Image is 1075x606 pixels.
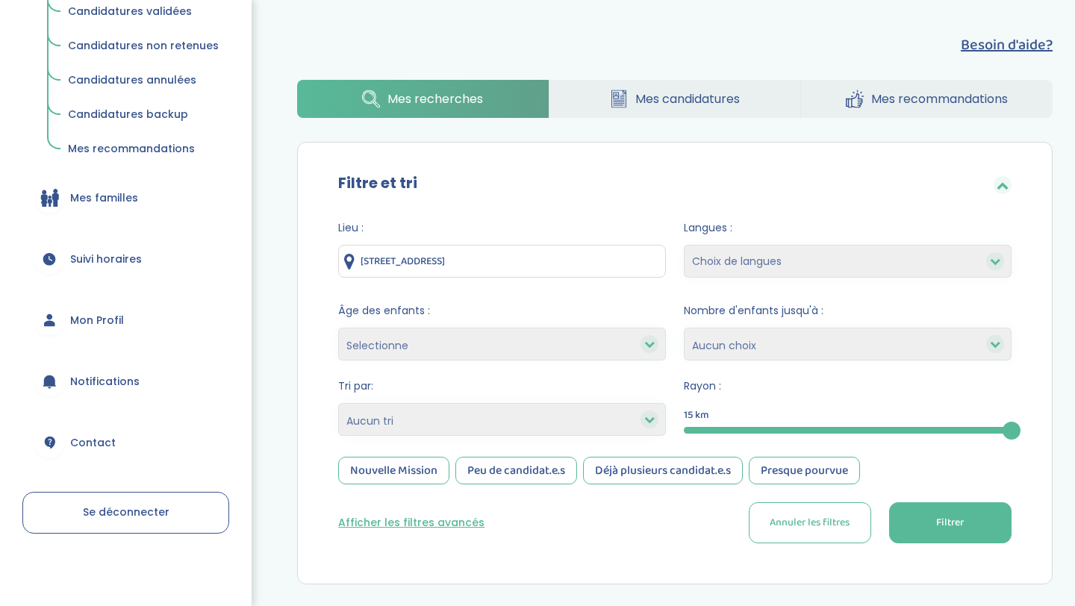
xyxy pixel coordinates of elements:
[22,354,229,408] a: Notifications
[68,4,192,19] span: Candidatures validées
[684,407,709,423] span: 15 km
[22,416,229,469] a: Contact
[889,502,1012,543] button: Filtrer
[338,220,666,236] span: Lieu :
[68,141,195,156] span: Mes recommandations
[387,90,483,108] span: Mes recherches
[68,38,219,53] span: Candidatures non retenues
[70,435,116,451] span: Contact
[684,378,1012,394] span: Rayon :
[455,457,577,484] div: Peu de candidat.e.s
[338,245,666,278] input: Ville ou code postale
[801,80,1053,118] a: Mes recommandations
[338,515,484,531] button: Afficher les filtres avancés
[583,457,743,484] div: Déjà plusieurs candidat.e.s
[338,378,666,394] span: Tri par:
[749,502,871,543] button: Annuler les filtres
[338,172,417,194] label: Filtre et tri
[22,171,229,225] a: Mes familles
[70,313,124,328] span: Mon Profil
[770,515,850,531] span: Annuler les filtres
[68,107,188,122] span: Candidatures backup
[70,374,140,390] span: Notifications
[961,34,1053,56] button: Besoin d'aide?
[57,135,229,163] a: Mes recommandations
[684,220,1012,236] span: Langues :
[57,101,229,129] a: Candidatures backup
[684,303,1012,319] span: Nombre d'enfants jusqu'à :
[297,80,548,118] a: Mes recherches
[749,457,860,484] div: Presque pourvue
[68,72,196,87] span: Candidatures annulées
[22,232,229,286] a: Suivi horaires
[83,505,169,519] span: Se déconnecter
[57,66,229,95] a: Candidatures annulées
[936,515,964,531] span: Filtrer
[338,457,449,484] div: Nouvelle Mission
[70,252,142,267] span: Suivi horaires
[22,492,229,534] a: Se déconnecter
[871,90,1008,108] span: Mes recommandations
[338,303,666,319] span: Âge des enfants :
[70,190,138,206] span: Mes familles
[22,293,229,347] a: Mon Profil
[549,80,800,118] a: Mes candidatures
[635,90,740,108] span: Mes candidatures
[57,32,229,60] a: Candidatures non retenues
